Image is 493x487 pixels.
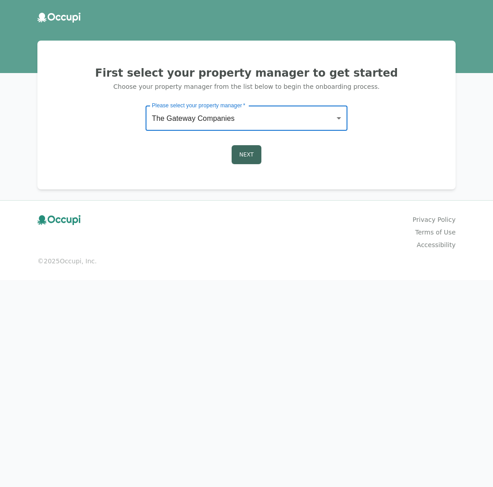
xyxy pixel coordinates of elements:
[417,240,456,249] a: Accessibility
[48,66,445,80] h2: First select your property manager to get started
[37,257,456,266] small: © 2025 Occupi, Inc.
[152,101,245,109] label: Please select your property manager
[146,106,347,131] div: The Gateway Companies
[415,228,456,237] a: Terms of Use
[232,145,261,164] button: Next
[413,215,456,224] a: Privacy Policy
[48,82,445,91] p: Choose your property manager from the list below to begin the onboarding process.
